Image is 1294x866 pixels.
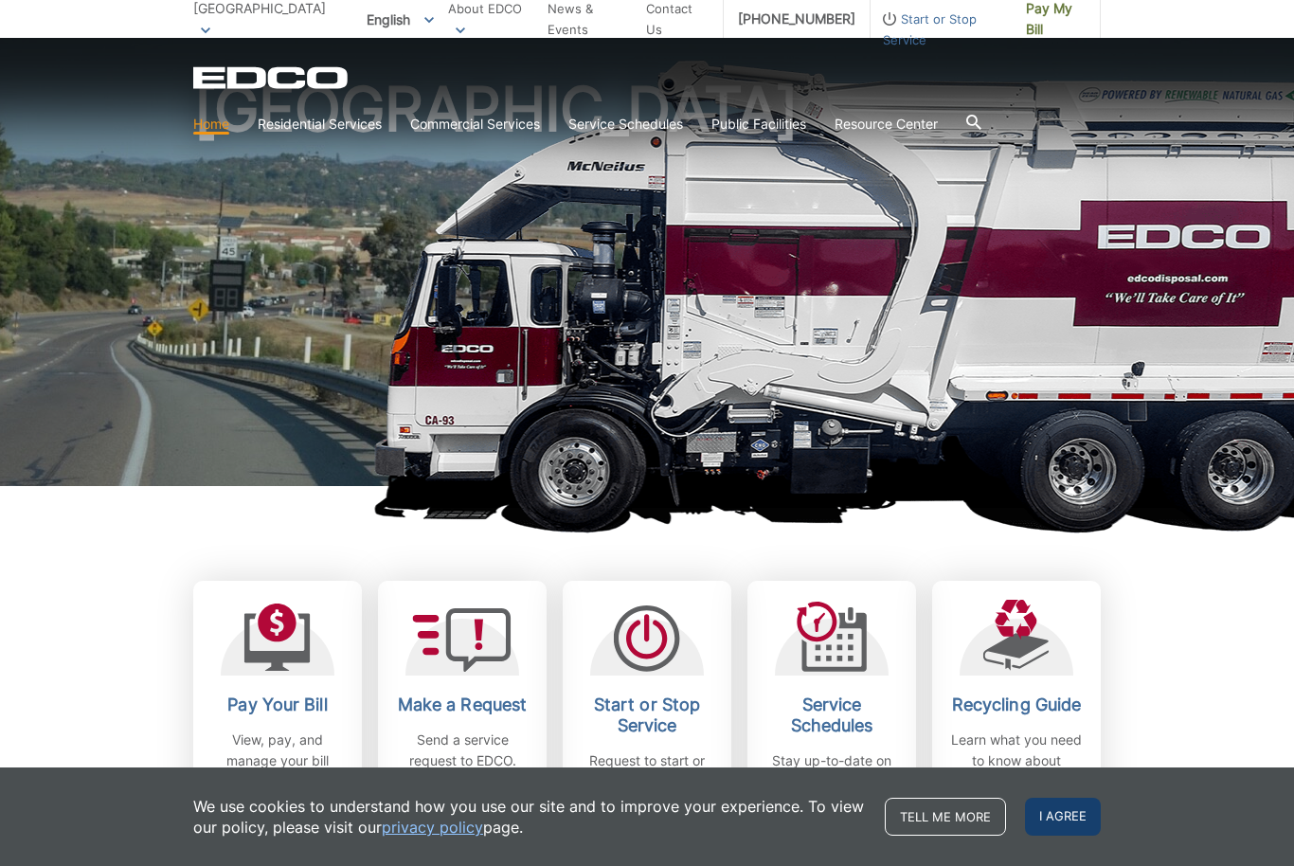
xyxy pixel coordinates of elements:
[1025,798,1101,836] span: I agree
[207,695,348,715] h2: Pay Your Bill
[193,581,362,832] a: Pay Your Bill View, pay, and manage your bill online.
[932,581,1101,832] a: Recycling Guide Learn what you need to know about recycling.
[193,114,229,135] a: Home
[568,114,683,135] a: Service Schedules
[207,730,348,792] p: View, pay, and manage your bill online.
[762,750,902,813] p: Stay up-to-date on any changes in schedules.
[193,66,350,89] a: EDCD logo. Return to the homepage.
[946,730,1087,792] p: Learn what you need to know about recycling.
[946,695,1087,715] h2: Recycling Guide
[885,798,1006,836] a: Tell me more
[258,114,382,135] a: Residential Services
[193,796,866,838] p: We use cookies to understand how you use our site and to improve your experience. To view our pol...
[835,114,938,135] a: Resource Center
[577,750,717,813] p: Request to start or stop any EDCO services.
[392,695,532,715] h2: Make a Request
[193,79,1101,495] h1: [GEOGRAPHIC_DATA]
[392,730,532,771] p: Send a service request to EDCO.
[410,114,540,135] a: Commercial Services
[762,695,902,736] h2: Service Schedules
[378,581,547,832] a: Make a Request Send a service request to EDCO.
[577,695,717,736] h2: Start or Stop Service
[747,581,916,832] a: Service Schedules Stay up-to-date on any changes in schedules.
[352,4,448,35] span: English
[711,114,806,135] a: Public Facilities
[382,817,483,838] a: privacy policy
